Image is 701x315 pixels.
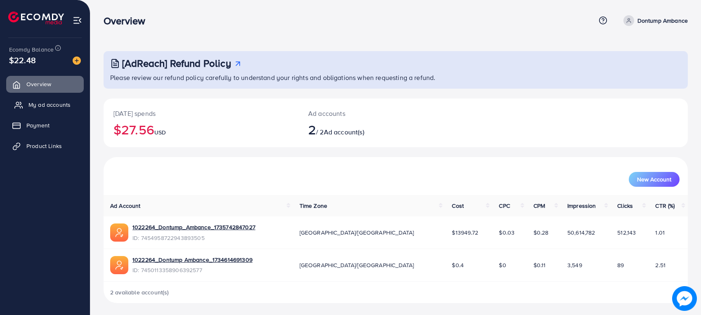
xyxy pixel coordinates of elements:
[308,108,434,118] p: Ad accounts
[655,261,666,269] span: 2.51
[6,76,84,92] a: Overview
[617,202,633,210] span: Clicks
[28,101,71,109] span: My ad accounts
[6,96,84,113] a: My ad accounts
[6,138,84,154] a: Product Links
[132,234,255,242] span: ID: 7454958722943893505
[655,228,665,237] span: 1.01
[26,80,51,88] span: Overview
[26,121,50,129] span: Payment
[637,16,688,26] p: Dontump Ambance
[324,127,364,136] span: Ad account(s)
[567,202,596,210] span: Impression
[104,15,152,27] h3: Overview
[620,15,688,26] a: Dontump Ambance
[132,223,255,231] a: 1022264_Dontump_Ambance_1735742847027
[617,261,624,269] span: 89
[499,202,510,210] span: CPC
[308,122,434,137] h2: / 2
[9,45,54,54] span: Ecomdy Balance
[300,261,414,269] span: [GEOGRAPHIC_DATA]/[GEOGRAPHIC_DATA]
[672,286,697,311] img: image
[6,117,84,134] a: Payment
[110,202,141,210] span: Ad Account
[300,202,327,210] span: Time Zone
[300,228,414,237] span: [GEOGRAPHIC_DATA]/[GEOGRAPHIC_DATA]
[499,261,506,269] span: $0
[154,128,166,136] span: USD
[308,120,316,139] span: 2
[110,288,169,296] span: 2 available account(s)
[637,176,671,182] span: New Account
[113,108,288,118] p: [DATE] spends
[567,228,595,237] span: 50,614,782
[617,228,636,237] span: 512,143
[533,261,546,269] span: $0.11
[26,142,62,150] span: Product Links
[73,56,81,65] img: image
[132,256,253,264] a: 1022264_Dontump Ambance_1734614691309
[567,261,582,269] span: 3,549
[110,73,683,82] p: Please review our refund policy carefully to understand your rights and obligations when requesti...
[113,122,288,137] h2: $27.56
[452,202,464,210] span: Cost
[499,228,515,237] span: $0.03
[655,202,675,210] span: CTR (%)
[629,172,680,187] button: New Account
[8,12,64,24] img: logo
[73,16,82,25] img: menu
[110,223,128,242] img: ic-ads-acc.e4c84228.svg
[533,228,549,237] span: $0.28
[110,256,128,274] img: ic-ads-acc.e4c84228.svg
[122,57,231,69] h3: [AdReach] Refund Policy
[132,266,253,274] span: ID: 7450113358906392577
[9,54,36,66] span: $22.48
[452,228,478,237] span: $13949.72
[533,202,545,210] span: CPM
[452,261,464,269] span: $0.4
